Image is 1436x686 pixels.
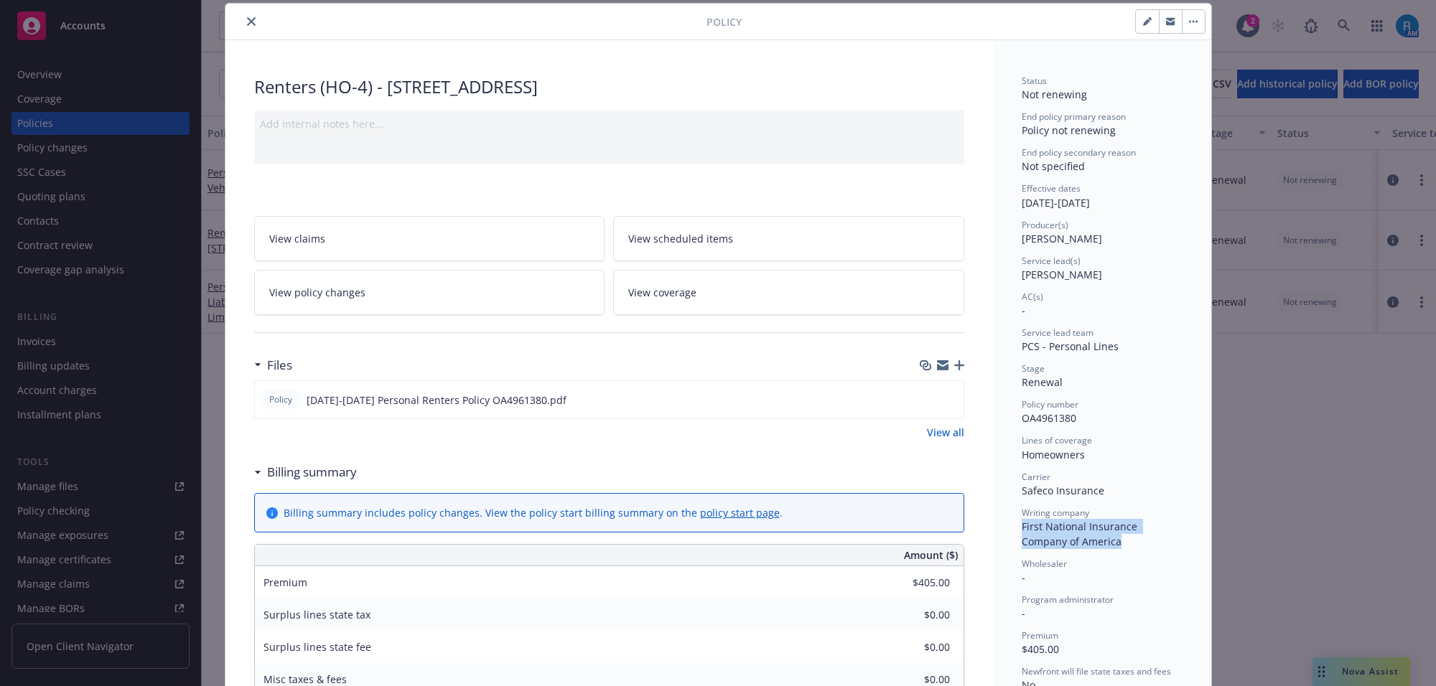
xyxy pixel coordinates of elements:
[613,270,964,315] a: View coverage
[1022,558,1067,570] span: Wholesaler
[260,116,959,131] div: Add internal notes here...
[1022,219,1068,231] span: Producer(s)
[904,548,958,563] span: Amount ($)
[254,270,605,315] a: View policy changes
[945,393,958,408] button: preview file
[613,216,964,261] a: View scheduled items
[1022,375,1063,389] span: Renewal
[1022,146,1136,159] span: End policy secondary reason
[254,75,964,99] div: Renters (HO-4) - [STREET_ADDRESS]
[1022,268,1102,281] span: [PERSON_NAME]
[1022,291,1043,303] span: AC(s)
[865,636,959,658] input: 0.00
[266,393,295,406] span: Policy
[1022,411,1076,425] span: OA4961380
[1022,182,1081,194] span: Effective dates
[264,575,307,589] span: Premium
[865,604,959,626] input: 0.00
[1022,520,1140,548] span: First National Insurance Company of America
[1022,434,1092,446] span: Lines of coverage
[269,231,325,246] span: View claims
[269,285,365,300] span: View policy changes
[1022,398,1078,410] span: Policy number
[267,356,292,375] h3: Files
[264,640,371,654] span: Surplus lines state fee
[1022,255,1081,267] span: Service lead(s)
[865,572,959,593] input: 0.00
[1022,593,1114,606] span: Program administrator
[264,672,347,686] span: Misc taxes & fees
[1022,629,1058,642] span: Premium
[1022,232,1102,245] span: [PERSON_NAME]
[1022,471,1050,483] span: Carrier
[267,463,357,481] h3: Billing summary
[1022,507,1089,519] span: Writing company
[1022,304,1025,317] span: -
[1022,339,1119,353] span: PCS - Personal Lines
[307,393,567,408] span: [DATE]-[DATE] Personal Renters Policy OA4961380.pdf
[1022,182,1183,210] div: [DATE] - [DATE]
[700,506,780,520] a: policy start page
[1022,111,1126,123] span: End policy primary reason
[927,425,964,440] a: View all
[254,463,357,481] div: Billing summary
[1022,570,1025,584] span: -
[1022,447,1183,462] div: Homeowners
[1022,123,1116,137] span: Policy not renewing
[628,285,696,300] span: View coverage
[243,13,260,30] button: close
[707,14,742,29] span: Policy
[1022,75,1047,87] span: Status
[284,505,783,520] div: Billing summary includes policy changes. View the policy start billing summary on the .
[922,393,933,408] button: download file
[1022,606,1025,620] span: -
[1022,88,1087,101] span: Not renewing
[264,608,370,621] span: Surplus lines state tax
[1022,484,1104,497] span: Safeco Insurance
[1022,362,1045,375] span: Stage
[254,356,292,375] div: Files
[1022,665,1171,677] span: Newfront will file state taxes and fees
[1022,326,1094,339] span: Service lead team
[1022,642,1059,656] span: $405.00
[1022,159,1085,173] span: Not specified
[254,216,605,261] a: View claims
[628,231,733,246] span: View scheduled items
